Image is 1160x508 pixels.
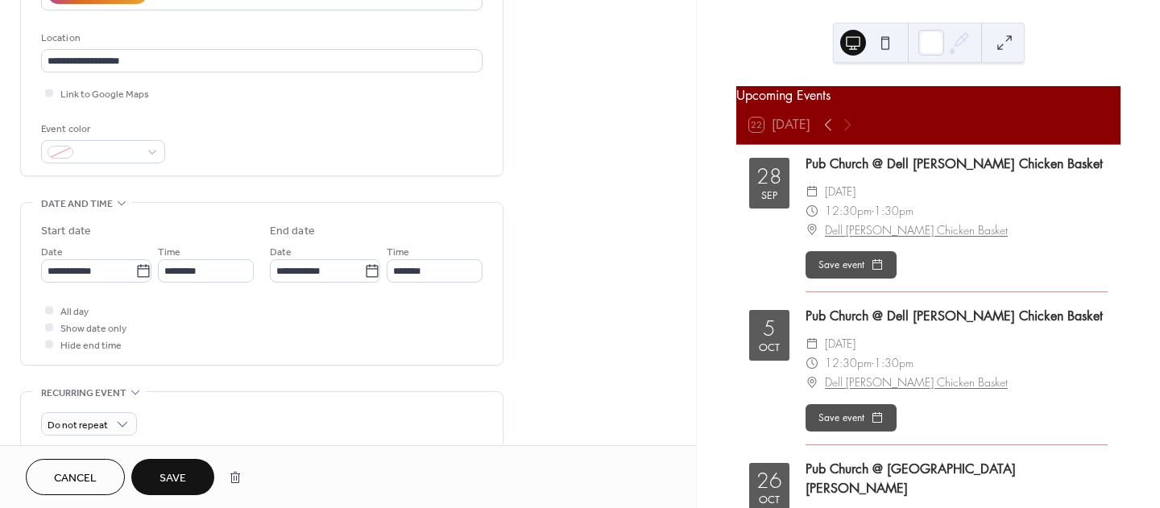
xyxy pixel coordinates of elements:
[806,460,1108,498] div: Pub Church @ [GEOGRAPHIC_DATA][PERSON_NAME]
[387,244,409,261] span: Time
[874,201,913,221] span: 1:30pm
[41,196,113,213] span: Date and time
[736,86,1121,105] div: Upcoming Events
[761,190,777,200] div: Sep
[825,334,855,353] span: [DATE]
[763,319,776,339] div: 5
[60,320,126,337] span: Show date only
[60,86,149,103] span: Link to Google Maps
[806,353,818,373] div: ​
[806,221,818,240] div: ​
[806,404,897,432] button: Save event
[806,182,818,201] div: ​
[825,353,872,373] span: 12:30pm
[759,494,780,505] div: Oct
[759,342,780,353] div: Oct
[54,470,97,487] span: Cancel
[270,223,315,240] div: End date
[48,416,108,435] span: Do not repeat
[825,182,855,201] span: [DATE]
[806,251,897,279] button: Save event
[158,244,180,261] span: Time
[806,201,818,221] div: ​
[872,353,874,373] span: -
[806,307,1108,326] div: Pub Church @ Dell [PERSON_NAME] Chicken Basket
[41,244,63,261] span: Date
[756,167,782,187] div: 28
[131,459,214,495] button: Save
[825,373,1008,392] a: Dell [PERSON_NAME] Chicken Basket
[270,244,292,261] span: Date
[872,201,874,221] span: -
[806,155,1108,174] div: Pub Church @ Dell [PERSON_NAME] Chicken Basket
[825,201,872,221] span: 12:30pm
[874,353,913,373] span: 1:30pm
[825,221,1008,240] a: Dell [PERSON_NAME] Chicken Basket
[806,334,818,353] div: ​
[41,121,162,138] div: Event color
[26,459,125,495] button: Cancel
[756,471,782,491] div: 26
[41,30,479,47] div: Location
[159,470,186,487] span: Save
[60,304,89,320] span: All day
[41,385,126,402] span: Recurring event
[41,223,91,240] div: Start date
[806,373,818,392] div: ​
[60,337,122,354] span: Hide end time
